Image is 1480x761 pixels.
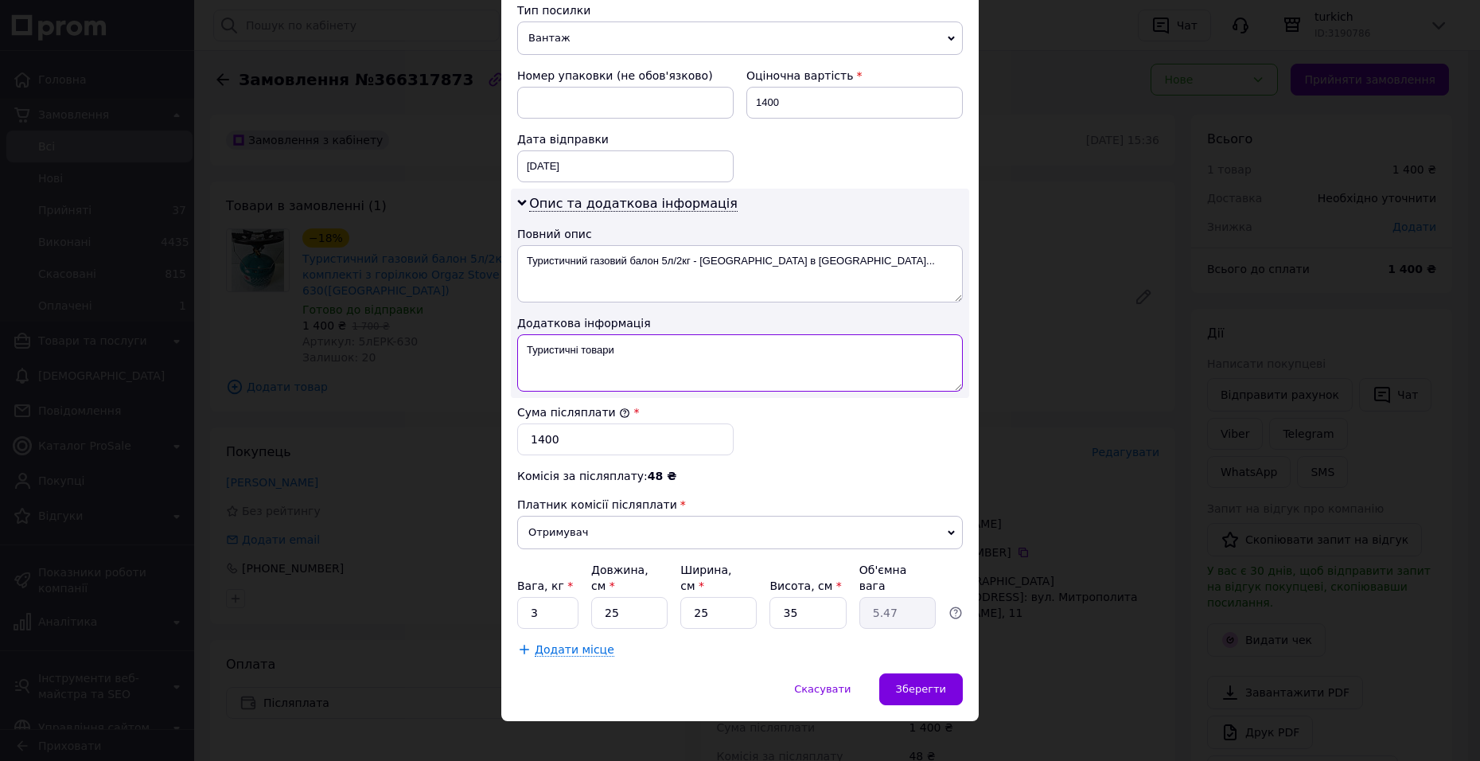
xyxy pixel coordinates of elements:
[517,406,630,419] label: Сума післяплати
[517,334,963,392] textarea: Туристичні товари
[517,68,734,84] div: Номер упаковки (не обов'язково)
[517,580,573,592] label: Вага, кг
[517,468,963,484] div: Комісія за післяплату:
[517,516,963,549] span: Отримувач
[680,564,731,592] label: Ширина, см
[517,226,963,242] div: Повний опис
[769,580,841,592] label: Висота, см
[517,21,963,55] span: Вантаж
[859,562,936,594] div: Об'ємна вага
[517,315,963,331] div: Додаткова інформація
[896,683,946,695] span: Зберегти
[517,498,677,511] span: Платник комісії післяплати
[746,68,963,84] div: Оціночна вартість
[591,564,648,592] label: Довжина, см
[517,131,734,147] div: Дата відправки
[535,643,614,657] span: Додати місце
[794,683,851,695] span: Скасувати
[648,470,676,482] span: 48 ₴
[517,245,963,302] textarea: Туристичний газовий балон 5л/2кг - [GEOGRAPHIC_DATA] в [GEOGRAPHIC_DATA]...
[517,4,590,17] span: Тип посилки
[529,196,738,212] span: Опис та додаткова інформація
